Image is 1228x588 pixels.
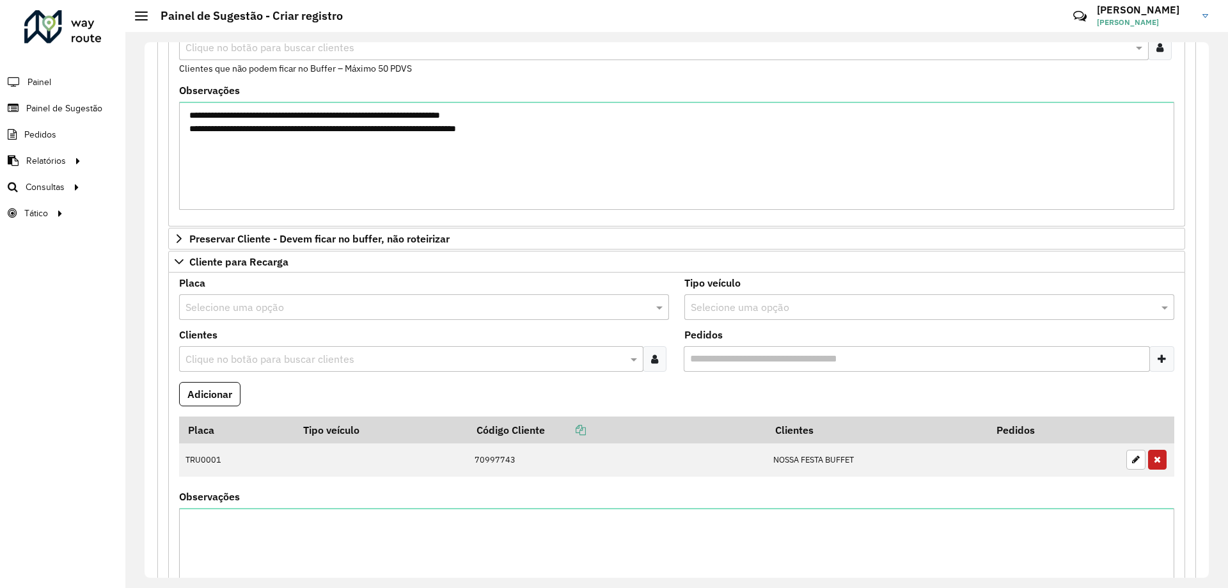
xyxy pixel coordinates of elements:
[26,180,65,194] span: Consultas
[684,327,723,342] label: Pedidos
[767,417,988,443] th: Clientes
[148,9,343,23] h2: Painel de Sugestão - Criar registro
[26,102,102,115] span: Painel de Sugestão
[168,228,1185,250] a: Preservar Cliente - Devem ficar no buffer, não roteirizar
[28,75,51,89] span: Painel
[468,443,767,477] td: 70997743
[168,251,1185,273] a: Cliente para Recarga
[189,257,288,267] span: Cliente para Recarga
[179,63,412,74] small: Clientes que não podem ficar no Buffer – Máximo 50 PDVS
[684,275,741,290] label: Tipo veículo
[294,417,468,443] th: Tipo veículo
[545,424,586,436] a: Copiar
[468,417,767,443] th: Código Cliente
[179,382,240,406] button: Adicionar
[767,443,988,477] td: NOSSA FESTA BUFFET
[988,417,1120,443] th: Pedidos
[189,234,450,244] span: Preservar Cliente - Devem ficar no buffer, não roteirizar
[1097,4,1193,16] h3: [PERSON_NAME]
[179,417,294,443] th: Placa
[1066,3,1094,30] a: Contato Rápido
[24,207,48,220] span: Tático
[179,275,205,290] label: Placa
[179,327,217,342] label: Clientes
[179,443,294,477] td: TRU0001
[179,489,240,504] label: Observações
[24,128,56,141] span: Pedidos
[1097,17,1193,28] span: [PERSON_NAME]
[26,154,66,168] span: Relatórios
[179,83,240,98] label: Observações
[168,13,1185,226] div: Priorizar Cliente - Não podem ficar no buffer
